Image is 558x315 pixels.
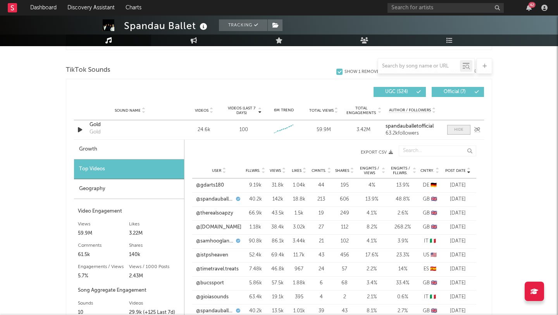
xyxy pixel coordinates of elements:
div: 57 [335,265,354,273]
div: Geography [74,179,184,199]
div: 140k [129,250,180,260]
div: 13.5k [269,307,286,315]
div: 4 % [358,182,385,189]
span: Official ( 7 ) [437,90,472,94]
div: 456 [335,251,354,259]
div: 2.6 % [389,209,416,217]
div: 2 [335,293,354,301]
div: 5.7% [78,272,129,281]
span: User [212,168,221,173]
div: 18.8k [290,196,308,203]
a: @[DOMAIN_NAME] [196,223,241,231]
div: 2.1 % [358,293,385,301]
a: @samhooglandofficial [196,237,234,245]
div: 40.2k [246,196,265,203]
div: 24.6k [186,126,222,134]
span: Likes [292,168,301,173]
strong: spandauballetofficial [386,124,434,129]
div: 8.1 % [358,307,385,315]
div: 59.9M [78,229,129,238]
div: 48.8 % [389,196,416,203]
div: IT [420,237,439,245]
div: 3.42M [346,126,382,134]
div: 31.8k [269,182,286,189]
div: 90.8k [246,237,265,245]
div: GB [420,279,439,287]
div: Engagements / Views [78,262,129,272]
span: Videos [195,108,208,113]
div: Gold [90,121,170,129]
div: 2.7 % [389,307,416,315]
div: 61.5k [78,250,129,260]
div: Gold [90,128,101,136]
div: [DATE] [443,237,472,245]
div: 3.22M [129,229,180,238]
div: 5.86k [246,279,265,287]
span: Videos (last 7 days) [226,106,257,115]
div: 249 [335,209,354,217]
span: 🇬🇧 [431,211,437,216]
span: Views [270,168,281,173]
div: 52.4k [246,251,265,259]
div: 59.9M [306,126,342,134]
input: Search for artists [387,3,504,13]
div: 268.2 % [389,223,416,231]
div: 14 % [389,265,416,273]
div: 142k [269,196,286,203]
a: spandauballetofficial [386,124,439,129]
div: 213 [312,196,331,203]
span: Sound Name [115,108,141,113]
div: 66.9k [246,209,265,217]
div: [DATE] [443,265,472,273]
div: 2.43M [129,272,180,281]
div: 44 [312,182,331,189]
div: 86.1k [269,237,286,245]
div: 4 [312,293,331,301]
div: DE [420,182,439,189]
a: @bucssport [196,279,224,287]
div: [DATE] [443,182,472,189]
div: 33.4 % [389,279,416,287]
div: [DATE] [443,279,472,287]
span: 🇺🇸 [431,253,437,258]
div: 23.3 % [389,251,416,259]
a: @gdarts180 [196,182,224,189]
button: Tracking [219,19,267,31]
div: Videos [129,299,180,308]
span: 🇬🇧 [431,197,437,202]
div: 395 [290,293,308,301]
button: Official(7) [432,87,484,97]
div: 1.04k [290,182,308,189]
span: 🇬🇧 [431,308,437,313]
div: 112 [335,223,354,231]
div: 42 [529,2,536,8]
div: Shares [129,241,180,250]
div: 3.02k [290,223,308,231]
div: 69.4k [269,251,286,259]
div: 57.5k [269,279,286,287]
a: @timetravel.treats [196,265,239,273]
div: 43 [312,251,331,259]
div: 40.2k [246,307,265,315]
div: 1.18k [246,223,265,231]
div: 1.01k [290,307,308,315]
div: Song Aggregate Engagement [78,286,180,295]
div: 8.2 % [358,223,385,231]
input: Search... [399,145,476,156]
span: Total Engagements [346,106,377,115]
span: UGC ( 524 ) [379,90,414,94]
div: 3.44k [290,237,308,245]
a: @gioiasounds [196,293,229,301]
div: GB [420,196,439,203]
div: 606 [335,196,354,203]
div: Growth [74,140,184,159]
span: 🇬🇧 [431,280,437,286]
input: Search by song name or URL [378,63,460,69]
div: 13.9 % [358,196,385,203]
div: Spandau Ballet [124,19,209,32]
div: [DATE] [443,307,472,315]
div: 38.4k [269,223,286,231]
div: 21 [312,237,331,245]
div: 68 [335,279,354,287]
span: Post Date [445,168,466,173]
